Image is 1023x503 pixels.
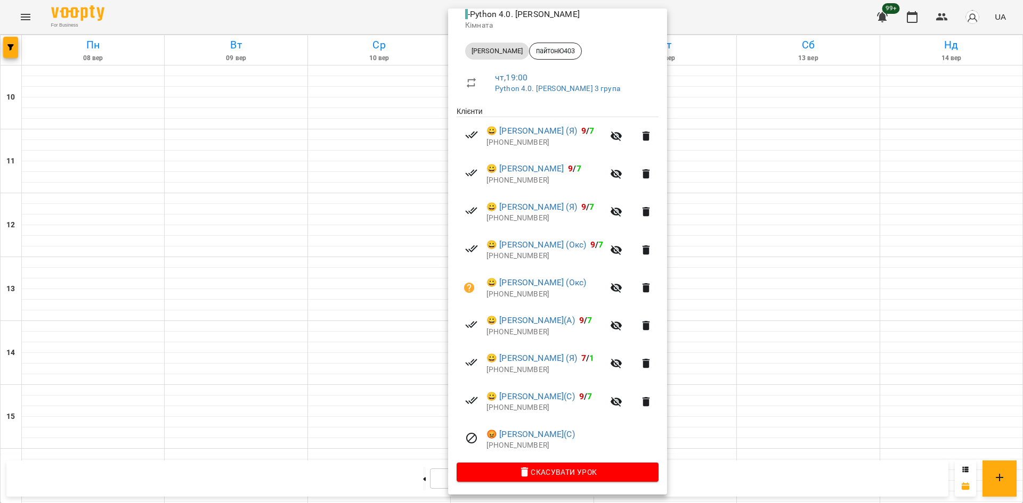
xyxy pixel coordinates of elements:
button: Візит ще не сплачено. Додати оплату? [457,275,482,301]
span: 9 [568,163,573,174]
span: 7 [587,391,592,401]
span: 9 [581,126,586,136]
b: / [581,353,594,363]
svg: Візит скасовано [465,432,478,444]
a: 😀 [PERSON_NAME](С) [486,390,575,403]
div: пайтонЮ403 [529,43,582,60]
b: / [581,126,594,136]
svg: Візит сплачено [465,167,478,179]
a: 😀 [PERSON_NAME](А) [486,314,575,327]
a: 😀 [PERSON_NAME] (Окс) [486,276,586,289]
span: 7 [581,353,586,363]
span: 7 [589,202,594,212]
span: пайтонЮ403 [530,46,581,56]
b: / [568,163,581,174]
p: [PHONE_NUMBER] [486,251,604,261]
svg: Візит сплачено [465,394,478,407]
span: 7 [589,126,594,136]
span: Скасувати Урок [465,466,650,479]
a: 😀 [PERSON_NAME] (Окс) [486,238,586,251]
span: 7 [587,315,592,325]
a: 😀 [PERSON_NAME] (Я) [486,201,577,213]
span: - Python 4.0. [PERSON_NAME] [465,9,582,19]
p: Кімната [465,20,650,31]
a: 😀 [PERSON_NAME] [486,162,564,175]
span: 7 [598,240,603,250]
svg: Візит сплачено [465,318,478,331]
a: Python 4.0. [PERSON_NAME] 3 група [495,84,620,93]
p: [PHONE_NUMBER] [486,402,604,413]
a: 😀 [PERSON_NAME] (Я) [486,125,577,137]
b: / [579,391,592,401]
b: / [579,315,592,325]
span: 9 [590,240,595,250]
svg: Візит сплачено [465,356,478,369]
span: 7 [577,163,581,174]
svg: Візит сплачено [465,242,478,255]
p: [PHONE_NUMBER] [486,365,604,375]
p: [PHONE_NUMBER] [486,213,604,224]
ul: Клієнти [457,106,659,463]
button: Скасувати Урок [457,463,659,482]
a: 😡 [PERSON_NAME](С) [486,428,575,441]
p: [PHONE_NUMBER] [486,137,604,148]
span: 9 [579,391,584,401]
p: [PHONE_NUMBER] [486,175,604,186]
b: / [590,240,603,250]
p: [PHONE_NUMBER] [486,289,604,300]
b: / [581,202,594,212]
span: 9 [579,315,584,325]
span: 1 [589,353,594,363]
p: [PHONE_NUMBER] [486,327,604,337]
span: 9 [581,202,586,212]
a: 😀 [PERSON_NAME] (Я) [486,352,577,365]
svg: Візит сплачено [465,204,478,217]
span: [PERSON_NAME] [465,46,529,56]
svg: Візит сплачено [465,128,478,141]
p: [PHONE_NUMBER] [486,440,659,451]
a: чт , 19:00 [495,72,527,83]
